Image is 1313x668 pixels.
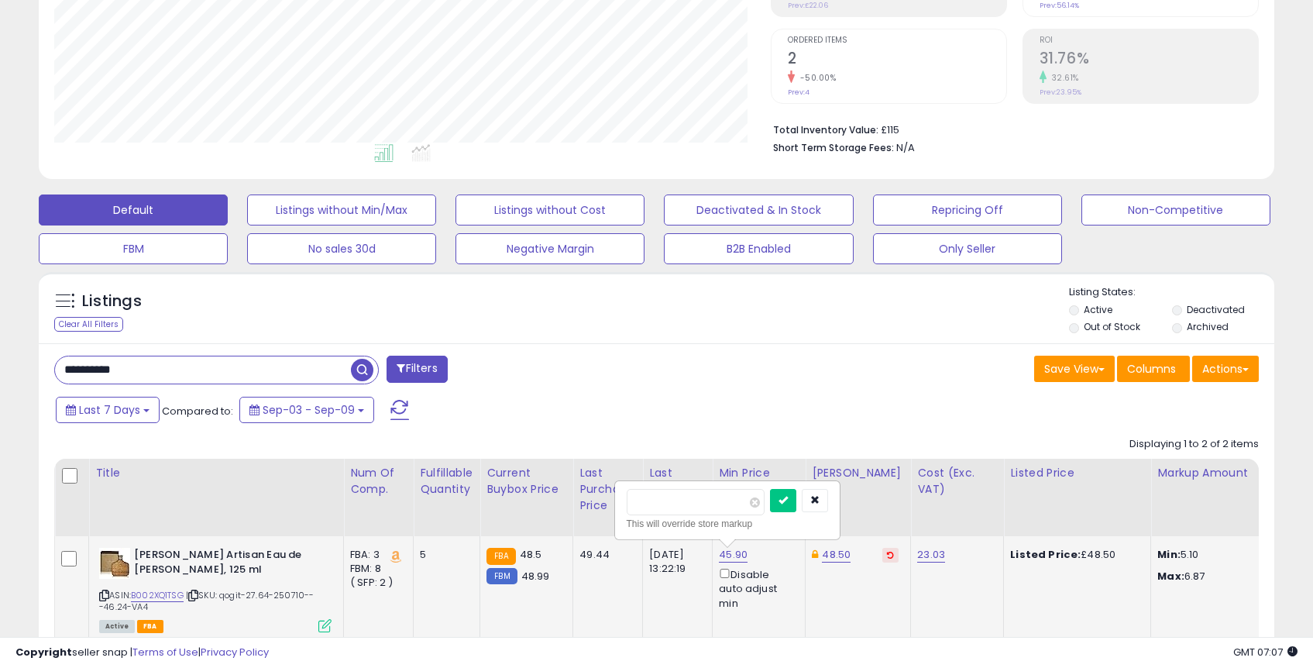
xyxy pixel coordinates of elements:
[1187,320,1229,333] label: Archived
[1129,437,1259,452] div: Displaying 1 to 2 of 2 items
[520,547,542,562] span: 48.5
[99,548,130,579] img: 51qdkikrMsL._SL40_.jpg
[1040,88,1081,97] small: Prev: 23.95%
[134,548,322,580] b: [PERSON_NAME] Artisan Eau de [PERSON_NAME], 125 ml
[99,589,315,612] span: | SKU: qogit-27.64-250710---46.24-VA4
[649,465,706,530] div: Last Purchase Date (GMT)
[1157,548,1286,562] p: 5.10
[664,233,853,264] button: B2B Enabled
[1157,465,1291,481] div: Markup Amount
[350,548,401,562] div: FBA: 3
[1084,303,1112,316] label: Active
[773,141,894,154] b: Short Term Storage Fees:
[350,576,401,590] div: ( SFP: 2 )
[1157,547,1181,562] strong: Min:
[812,465,904,481] div: [PERSON_NAME]
[486,465,566,498] div: Current Buybox Price
[1233,645,1298,659] span: 2025-09-17 07:07 GMT
[39,195,228,226] button: Default
[788,1,828,10] small: Prev: £22.06
[664,195,853,226] button: Deactivated & In Stock
[247,195,436,226] button: Listings without Min/Max
[15,646,269,660] div: seller snap | |
[1117,356,1190,382] button: Columns
[788,88,809,97] small: Prev: 4
[795,72,837,84] small: -50.00%
[486,568,517,584] small: FBM
[54,317,123,332] div: Clear All Filters
[420,465,473,498] div: Fulfillable Quantity
[579,548,631,562] div: 49.44
[521,569,550,584] span: 48.99
[486,548,515,565] small: FBA
[1081,195,1270,226] button: Non-Competitive
[917,465,997,498] div: Cost (Exc. VAT)
[1187,303,1245,316] label: Deactivated
[822,547,851,563] a: 48.50
[627,516,828,532] div: This will override store markup
[1040,36,1258,45] span: ROI
[82,291,142,312] h5: Listings
[239,397,374,423] button: Sep-03 - Sep-09
[1040,1,1079,10] small: Prev: 56.14%
[162,404,233,418] span: Compared to:
[455,195,644,226] button: Listings without Cost
[263,402,355,418] span: Sep-03 - Sep-09
[350,465,407,498] div: Num of Comp.
[137,620,163,633] span: FBA
[420,548,468,562] div: 5
[649,548,700,576] div: [DATE] 13:22:19
[719,465,799,481] div: Min Price
[773,123,878,136] b: Total Inventory Value:
[56,397,160,423] button: Last 7 Days
[387,356,447,383] button: Filters
[719,547,748,563] a: 45.90
[132,645,198,659] a: Terms of Use
[1010,465,1144,481] div: Listed Price
[1047,72,1079,84] small: 32.61%
[15,645,72,659] strong: Copyright
[873,195,1062,226] button: Repricing Off
[99,548,332,631] div: ASIN:
[247,233,436,264] button: No sales 30d
[455,233,644,264] button: Negative Margin
[79,402,140,418] span: Last 7 Days
[1157,570,1286,584] p: 6.87
[350,562,401,576] div: FBM: 8
[1192,356,1259,382] button: Actions
[201,645,269,659] a: Privacy Policy
[1084,320,1140,333] label: Out of Stock
[1010,548,1139,562] div: £48.50
[1127,361,1176,377] span: Columns
[917,547,945,563] a: 23.03
[131,589,184,602] a: B002XQ1TSG
[99,620,135,633] span: All listings currently available for purchase on Amazon
[1010,547,1081,562] b: Listed Price:
[1157,569,1184,584] strong: Max:
[773,119,1247,138] li: £115
[95,465,337,481] div: Title
[788,50,1006,71] h2: 2
[1034,356,1115,382] button: Save View
[1040,50,1258,71] h2: 31.76%
[896,140,915,155] span: N/A
[788,36,1006,45] span: Ordered Items
[579,465,636,514] div: Last Purchase Price
[1069,285,1274,300] p: Listing States:
[719,566,793,611] div: Disable auto adjust min
[873,233,1062,264] button: Only Seller
[39,233,228,264] button: FBM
